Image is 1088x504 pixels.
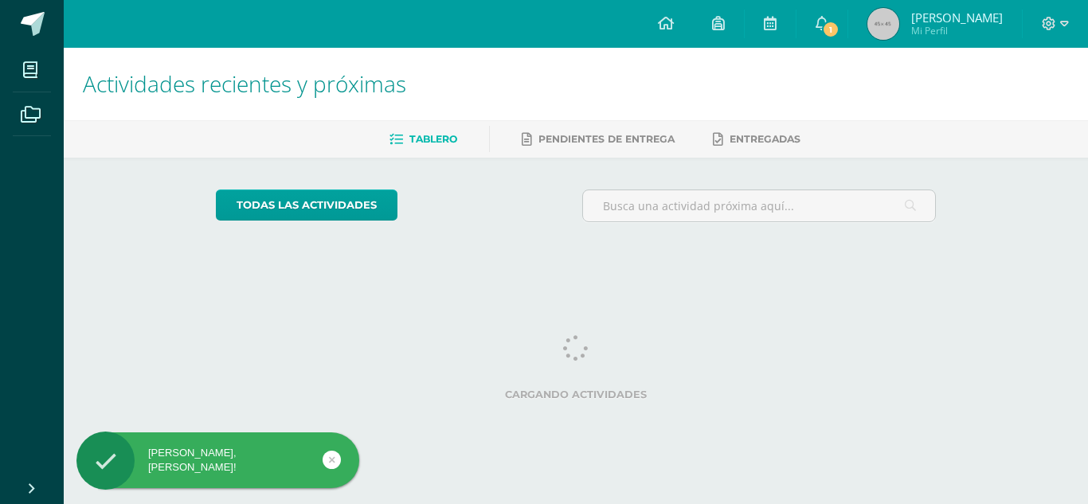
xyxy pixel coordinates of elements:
a: Tablero [389,127,457,152]
span: [PERSON_NAME] [911,10,1003,25]
span: Actividades recientes y próximas [83,68,406,99]
span: Entregadas [730,133,800,145]
input: Busca una actividad próxima aquí... [583,190,936,221]
a: todas las Actividades [216,189,397,221]
span: 1 [822,21,839,38]
span: Pendientes de entrega [538,133,675,145]
div: [PERSON_NAME], [PERSON_NAME]! [76,446,359,475]
span: Mi Perfil [911,24,1003,37]
a: Entregadas [713,127,800,152]
label: Cargando actividades [216,389,937,400]
img: 45x45 [867,8,899,40]
span: Tablero [409,133,457,145]
a: Pendientes de entrega [522,127,675,152]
